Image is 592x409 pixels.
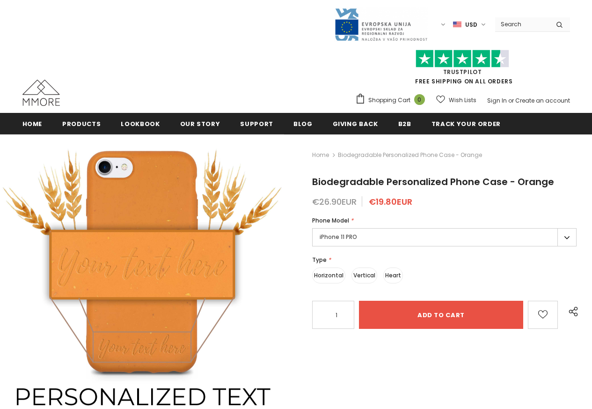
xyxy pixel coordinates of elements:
[355,54,570,85] span: FREE SHIPPING ON ALL ORDERS
[465,20,477,30] span: USD
[369,196,412,208] span: €19.80EUR
[333,119,378,128] span: Giving back
[121,119,160,128] span: Lookbook
[312,268,345,283] label: Horizontal
[368,96,410,105] span: Shopping Cart
[398,113,411,134] a: B2B
[121,113,160,134] a: Lookbook
[312,175,554,188] span: Biodegradable Personalized Phone Case - Orange
[312,216,349,224] span: Phone Model
[414,94,425,105] span: 0
[334,20,428,28] a: Javni Razpis
[515,97,570,104] a: Create an account
[334,7,428,42] img: Javni Razpis
[22,113,43,134] a: Home
[240,119,273,128] span: support
[293,113,313,134] a: Blog
[62,113,101,134] a: Products
[355,93,430,107] a: Shopping Cart 0
[508,97,514,104] span: or
[383,268,403,283] label: Heart
[312,149,329,161] a: Home
[359,301,523,329] input: Add to cart
[312,196,357,208] span: €26.90EUR
[312,256,327,264] span: Type
[416,50,509,68] img: Trust Pilot Stars
[351,268,377,283] label: Vertical
[293,119,313,128] span: Blog
[338,149,482,161] span: Biodegradable Personalized Phone Case - Orange
[495,17,549,31] input: Search Site
[312,228,577,246] label: iPhone 11 PRO
[443,68,482,76] a: Trustpilot
[431,119,501,128] span: Track your order
[22,119,43,128] span: Home
[333,113,378,134] a: Giving back
[240,113,273,134] a: support
[180,113,220,134] a: Our Story
[22,80,60,106] img: MMORE Cases
[398,119,411,128] span: B2B
[453,21,461,29] img: USD
[449,96,476,105] span: Wish Lists
[436,92,476,108] a: Wish Lists
[487,97,507,104] a: Sign In
[431,113,501,134] a: Track your order
[180,119,220,128] span: Our Story
[62,119,101,128] span: Products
